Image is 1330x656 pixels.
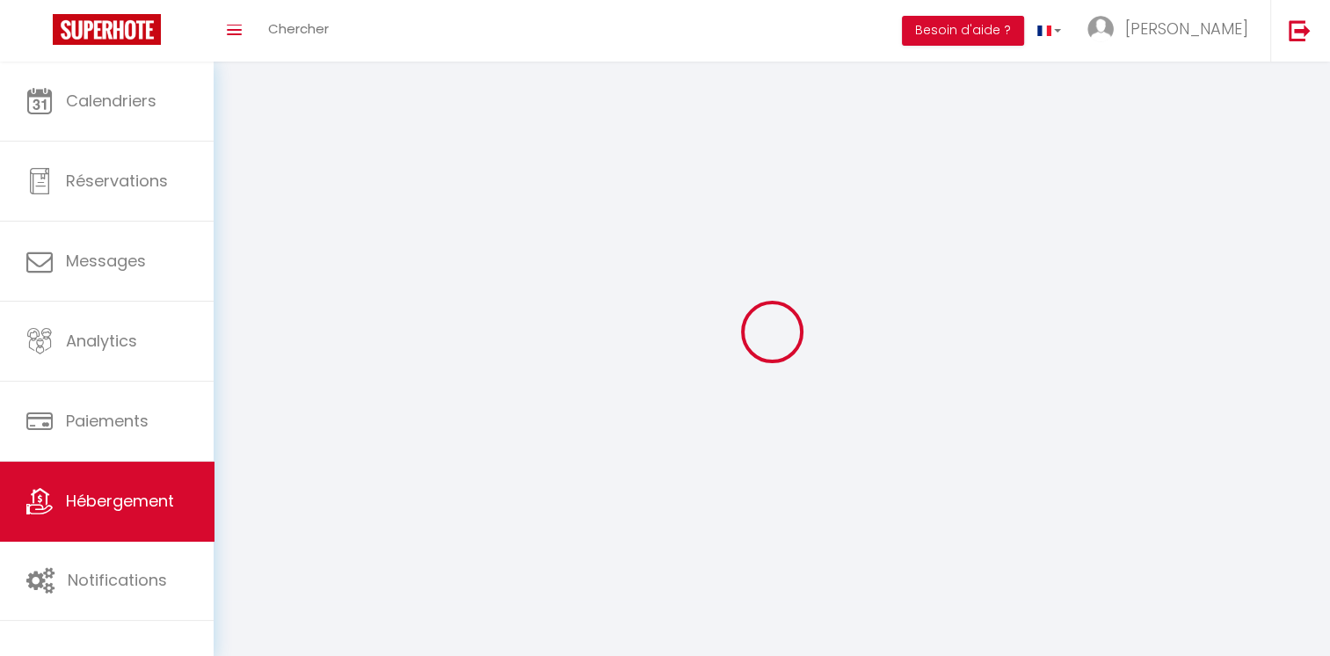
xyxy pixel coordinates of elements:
span: Paiements [66,410,149,432]
span: Chercher [268,19,329,38]
img: logout [1289,19,1311,41]
img: Super Booking [53,14,161,45]
span: Réservations [66,170,168,192]
span: Messages [66,250,146,272]
span: [PERSON_NAME] [1125,18,1248,40]
img: ... [1087,16,1114,42]
button: Besoin d'aide ? [902,16,1024,46]
span: Notifications [68,569,167,591]
span: Calendriers [66,90,156,112]
span: Analytics [66,330,137,352]
span: Hébergement [66,490,174,512]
